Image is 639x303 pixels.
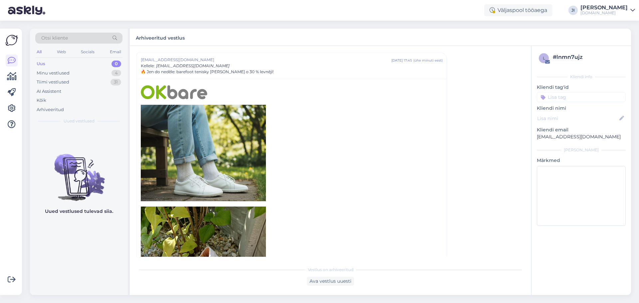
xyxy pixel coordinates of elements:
[141,69,274,75] span: 🔥 Jen do neděle: barefoot tenisky [PERSON_NAME] o 30 % levněji!
[484,4,552,16] div: Väljaspool tööaega
[537,84,626,91] p: Kliendi tag'id
[37,97,46,104] div: Kõik
[108,48,122,56] div: Email
[37,61,45,67] div: Uus
[537,115,618,122] input: Lisa nimi
[580,5,635,16] a: [PERSON_NAME][DOMAIN_NAME]
[35,48,43,56] div: All
[537,105,626,112] p: Kliendi nimi
[111,70,121,76] div: 4
[537,92,626,102] input: Lisa tag
[537,133,626,140] p: [EMAIL_ADDRESS][DOMAIN_NAME]
[80,48,96,56] div: Socials
[391,58,412,63] div: [DATE] 17:45
[37,70,70,76] div: Minu vestlused
[30,142,128,202] img: No chats
[136,33,185,42] label: Arhiveeritud vestlus
[141,57,391,63] span: [EMAIL_ADDRESS][DOMAIN_NAME]
[37,79,69,85] div: Tiimi vestlused
[537,147,626,153] div: [PERSON_NAME]
[37,106,64,113] div: Arhiveeritud
[111,61,121,67] div: 0
[110,79,121,85] div: 31
[5,34,18,47] img: Askly Logo
[537,157,626,164] p: Märkmed
[156,63,230,68] span: [EMAIL_ADDRESS][DOMAIN_NAME]
[568,6,578,15] div: JI
[308,267,353,273] span: Vestlus on arhiveeritud
[413,58,443,63] div: ( ühe minuti eest )
[580,10,628,16] div: [DOMAIN_NAME]
[45,208,113,215] p: Uued vestlused tulevad siia.
[64,118,95,124] span: Uued vestlused
[580,5,628,10] div: [PERSON_NAME]
[543,56,545,61] span: l
[537,74,626,80] div: Kliendi info
[41,35,68,42] span: Otsi kliente
[37,88,61,95] div: AI Assistent
[553,53,624,61] div: # lnmn7ujz
[141,63,155,68] span: Kellele :
[307,277,354,286] div: Ava vestlus uuesti
[56,48,67,56] div: Web
[537,126,626,133] p: Kliendi email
